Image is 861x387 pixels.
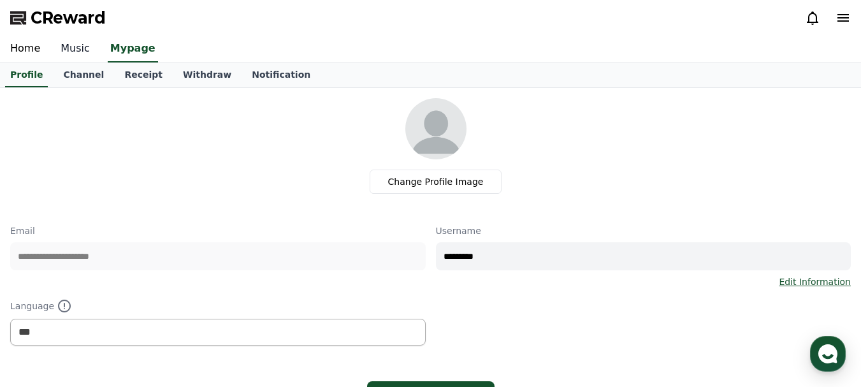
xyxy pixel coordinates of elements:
[242,63,321,87] a: Notification
[164,281,245,313] a: Settings
[31,8,106,28] span: CReward
[5,63,48,87] a: Profile
[370,170,502,194] label: Change Profile Image
[50,36,100,62] a: Music
[173,63,242,87] a: Withdraw
[4,281,84,313] a: Home
[53,63,114,87] a: Channel
[108,36,158,62] a: Mypage
[405,98,467,159] img: profile_image
[10,8,106,28] a: CReward
[106,301,143,311] span: Messages
[84,281,164,313] a: Messages
[436,224,851,237] p: Username
[779,275,851,288] a: Edit Information
[33,300,55,310] span: Home
[189,300,220,310] span: Settings
[10,298,426,314] p: Language
[114,63,173,87] a: Receipt
[10,224,426,237] p: Email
